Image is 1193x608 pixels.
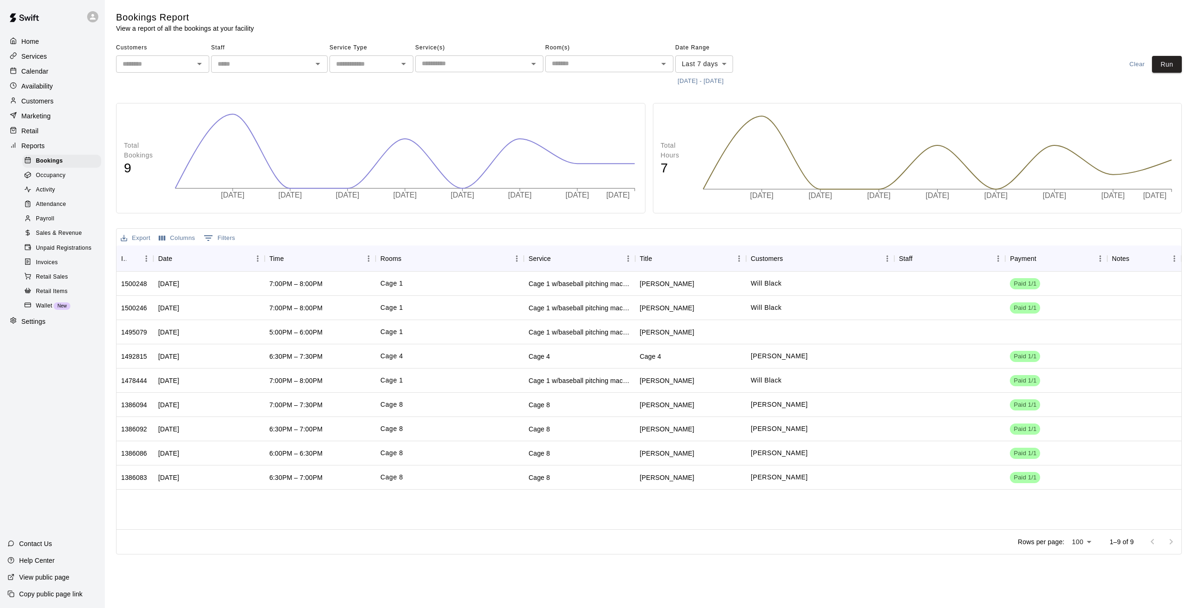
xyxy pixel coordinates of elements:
tspan: [DATE] [867,192,891,200]
div: 6:30PM – 7:30PM [269,352,322,361]
a: Availability [7,79,97,93]
tspan: [DATE] [279,191,302,199]
tspan: [DATE] [221,191,245,199]
button: Menu [732,252,746,266]
button: Menu [362,252,376,266]
span: Paid 1/1 [1010,376,1040,385]
tspan: [DATE] [393,191,417,199]
button: Menu [139,252,153,266]
div: Kenneth Black [640,279,694,288]
p: Will Black [751,376,782,385]
div: ID [121,246,126,272]
div: Kyle Dreger [640,473,694,482]
div: Mon, Oct 06, 2025 [158,328,179,337]
div: Payroll [22,212,101,225]
p: Settings [21,317,46,326]
span: Paid 1/1 [1010,304,1040,313]
div: Cage 8 [528,400,550,410]
div: Cage 1 w/baseball pitching machine [528,328,630,337]
button: Sort [912,252,926,265]
p: fernand sifuentes [751,351,808,361]
span: Unpaid Registrations [36,244,91,253]
div: 100 [1068,535,1095,549]
div: Last 7 days [675,55,733,73]
a: Home [7,34,97,48]
h4: 9 [124,160,165,177]
tspan: [DATE] [1101,192,1124,200]
a: Settings [7,314,97,328]
button: Select columns [157,231,198,246]
div: Unpaid Registrations [22,242,101,255]
p: Total Bookings [124,141,165,160]
p: Kyle Dreger [751,448,808,458]
a: Retail Items [22,284,105,299]
span: Retail Items [36,287,68,296]
button: Sort [126,252,139,265]
button: Export [118,231,153,246]
div: Staff [899,246,912,272]
a: Customers [7,94,97,108]
div: Staff [894,246,1005,272]
div: Attendance [22,198,101,211]
button: Sort [1036,252,1049,265]
a: Services [7,49,97,63]
div: Retail Sales [22,271,101,284]
button: [DATE] - [DATE] [675,74,726,89]
button: Menu [1093,252,1107,266]
div: WalletNew [22,300,101,313]
button: Sort [1129,252,1142,265]
p: Reports [21,141,45,150]
div: Kyle Dreger [640,400,694,410]
a: Payroll [22,212,105,226]
p: Availability [21,82,53,91]
p: Cage 8 [380,448,403,458]
div: Cage 4 [640,352,661,361]
button: Open [657,57,670,70]
button: Open [397,57,410,70]
div: Sales & Revenue [22,227,101,240]
div: Kenneth Black [640,376,694,385]
div: 1386094 [121,400,147,410]
div: Nathan Nomeland [640,328,694,337]
button: Menu [510,252,524,266]
a: Marketing [7,109,97,123]
button: Open [193,57,206,70]
div: 7:00PM – 8:00PM [269,376,322,385]
button: Sort [652,252,665,265]
button: Sort [551,252,564,265]
div: 1500248 [121,279,147,288]
tspan: [DATE] [926,192,949,200]
button: Menu [251,252,265,266]
div: Calendar [7,64,97,78]
div: 1500246 [121,303,147,313]
span: Bookings [36,157,63,166]
div: Occupancy [22,169,101,182]
a: Reports [7,139,97,153]
div: Cage 1 w/baseball pitching machine [528,279,630,288]
div: 6:00PM – 6:30PM [269,449,322,458]
span: Service Type [329,41,413,55]
p: Help Center [19,556,55,565]
p: Will Black [751,303,782,313]
p: Rows per page: [1018,537,1064,547]
button: Menu [880,252,894,266]
span: Service(s) [415,41,543,55]
div: Rooms [380,246,401,272]
p: Marketing [21,111,51,121]
p: Contact Us [19,539,52,548]
a: WalletNew [22,299,105,313]
span: Sales & Revenue [36,229,82,238]
p: Kyle Dreger [751,424,808,434]
a: Retail Sales [22,270,105,284]
tspan: [DATE] [1143,192,1166,200]
button: Menu [621,252,635,266]
p: Calendar [21,67,48,76]
button: Sort [783,252,796,265]
span: New [54,303,70,308]
span: Wallet [36,301,52,311]
div: 6:30PM – 7:00PM [269,424,322,434]
p: Cage 1 [380,303,403,313]
div: Rooms [376,246,524,272]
